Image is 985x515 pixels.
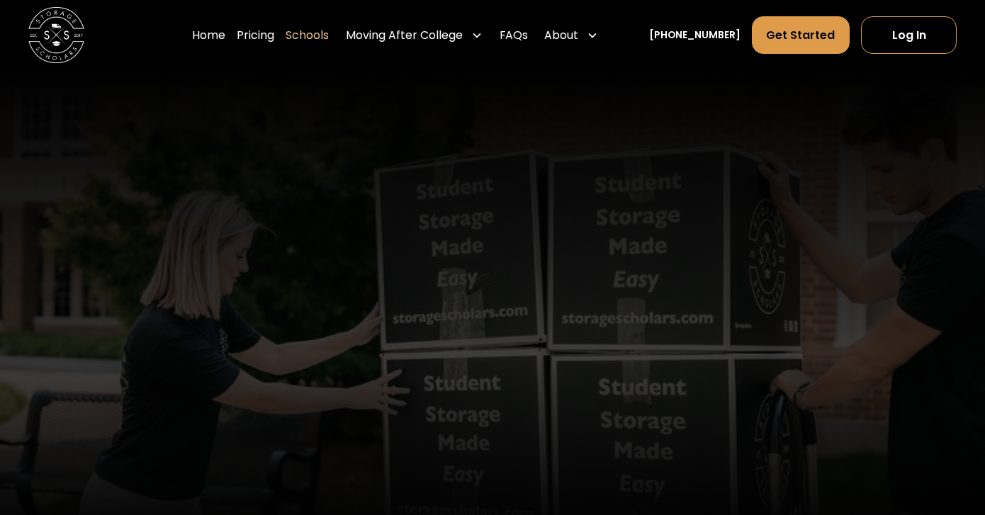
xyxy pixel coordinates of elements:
div: About [544,27,578,44]
div: Moving After College [346,27,463,44]
a: Log In [861,16,957,55]
a: Home [192,16,225,55]
a: Get Started [752,16,850,55]
a: FAQs [500,16,528,55]
a: [PHONE_NUMBER] [649,28,741,43]
img: Storage Scholars main logo [28,7,84,63]
a: Schools [286,16,329,55]
a: Pricing [237,16,274,55]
